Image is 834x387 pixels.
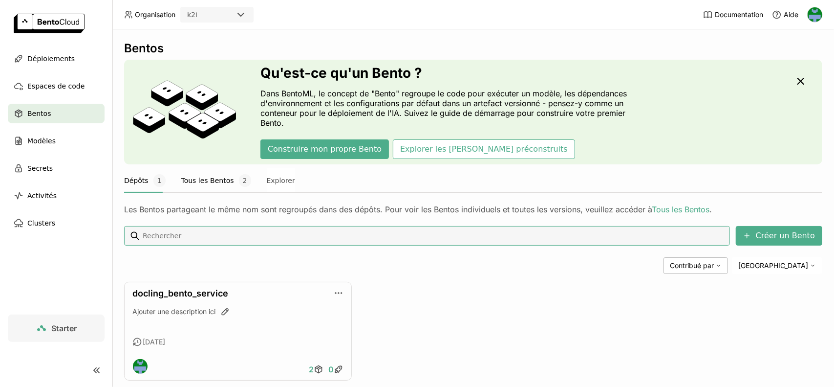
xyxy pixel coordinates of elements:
a: 2 [306,360,326,379]
span: Aide [784,10,798,19]
input: Selected k2i. [198,10,199,20]
a: Documentation [703,10,763,20]
a: docling_bento_service [132,288,228,298]
span: Clusters [27,217,55,229]
span: Déploiements [27,53,75,65]
div: k2i [187,10,197,20]
a: Modèles [8,131,105,151]
span: Modèles [27,135,56,147]
a: Déploiements [8,49,105,68]
p: Dans BentoML, le concept de "Bento" regroupe le code pour exécuter un modèle, les dépendances d'e... [260,89,646,128]
span: 2 [239,174,251,187]
input: Rechercher [142,228,726,244]
span: Organisation [135,10,175,19]
span: [GEOGRAPHIC_DATA] [738,261,808,270]
span: 2 [309,364,314,374]
span: 0 [328,364,334,374]
div: Ajouter une description ici [132,307,343,317]
div: Bentos [124,41,822,56]
span: Espaces de code [27,80,85,92]
button: Explorer les [PERSON_NAME] préconstruits [393,139,575,159]
button: Dépôts [124,168,166,193]
a: 0 [326,360,346,379]
span: 1 [153,174,166,187]
button: Créer un Bento [736,226,822,246]
a: Espaces de code [8,76,105,96]
a: Tous les Bentos [652,205,709,214]
img: Gaethan Legrand [133,359,148,374]
button: Tous les Bentos [181,168,251,193]
a: Clusters [8,213,105,233]
img: Gaethan Legrand [808,7,822,22]
span: Documentation [715,10,763,19]
h3: Qu'est-ce qu'un Bento ? [260,65,646,81]
div: Les Bentos partageant le même nom sont regroupés dans des dépôts. Pour voir les Bentos individuel... [124,205,822,214]
span: Activités [27,190,57,202]
div: Aide [772,10,798,20]
img: cover onboarding [132,80,237,144]
a: Starter [8,315,105,342]
button: Explorer [267,168,295,193]
span: Starter [51,323,77,333]
div: Contribué par [663,257,728,274]
a: Bentos [8,104,105,123]
span: [DATE] [143,338,165,346]
span: Bentos [27,108,51,119]
span: Secrets [27,162,53,174]
img: logo [14,14,85,33]
a: Secrets [8,159,105,178]
button: Construire mon propre Bento [260,139,389,159]
span: Contribué par [670,261,714,270]
div: [GEOGRAPHIC_DATA] [732,257,822,274]
a: Activités [8,186,105,205]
